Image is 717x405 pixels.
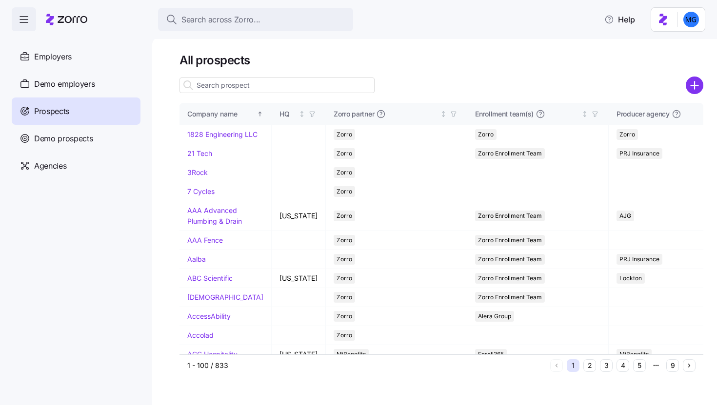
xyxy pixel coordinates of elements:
[34,133,93,145] span: Demo prospects
[187,206,242,225] a: AAA Advanced Plumbing & Drain
[633,359,646,372] button: 5
[12,70,140,97] a: Demo employers
[683,12,699,27] img: 61c362f0e1d336c60eacb74ec9823875
[34,105,69,117] span: Prospects
[337,273,352,284] span: Zorro
[567,359,579,372] button: 1
[337,129,352,140] span: Zorro
[187,350,238,358] a: ACG Hospitality
[583,359,596,372] button: 2
[337,292,352,303] span: Zorro
[12,152,140,179] a: Agencies
[272,269,326,288] td: [US_STATE]
[12,125,140,152] a: Demo prospects
[337,349,366,360] span: MiBenefits
[279,109,297,119] div: HQ
[604,14,635,25] span: Help
[12,43,140,70] a: Employers
[272,103,326,125] th: HQNot sorted
[158,8,353,31] button: Search across Zorro...
[187,331,214,339] a: Accolad
[34,160,66,172] span: Agencies
[478,148,542,159] span: Zorro Enrollment Team
[187,312,231,320] a: AccessAbility
[478,311,511,322] span: Alera Group
[337,311,352,322] span: Zorro
[666,359,679,372] button: 9
[337,186,352,197] span: Zorro
[467,103,609,125] th: Enrollment team(s)Not sorted
[179,103,272,125] th: Company nameSorted ascending
[337,167,352,178] span: Zorro
[337,254,352,265] span: Zorro
[617,359,629,372] button: 4
[478,211,542,221] span: Zorro Enrollment Team
[478,235,542,246] span: Zorro Enrollment Team
[478,273,542,284] span: Zorro Enrollment Team
[475,109,534,119] span: Enrollment team(s)
[683,359,696,372] button: Next page
[581,111,588,117] div: Not sorted
[257,111,263,117] div: Sorted ascending
[600,359,613,372] button: 3
[619,273,642,284] span: Lockton
[478,349,504,360] span: Enroll365
[34,51,72,63] span: Employers
[187,293,263,301] a: [DEMOGRAPHIC_DATA]
[179,53,703,68] h1: All prospects
[187,109,255,119] div: Company name
[179,77,375,93] input: Search prospect
[272,345,326,364] td: [US_STATE]
[187,149,212,157] a: 21 Tech
[187,255,206,263] a: Aalba
[686,77,703,94] svg: add icon
[550,359,563,372] button: Previous page
[187,236,223,244] a: AAA Fence
[619,254,659,265] span: PRJ Insurance
[619,211,631,221] span: AJG
[12,97,140,125] a: Prospects
[272,201,326,231] td: [US_STATE]
[337,235,352,246] span: Zorro
[187,168,208,176] a: 3Rock
[478,292,542,303] span: Zorro Enrollment Team
[478,129,494,140] span: Zorro
[617,109,670,119] span: Producer agency
[34,78,95,90] span: Demo employers
[337,148,352,159] span: Zorro
[337,330,352,341] span: Zorro
[440,111,447,117] div: Not sorted
[597,10,643,29] button: Help
[299,111,305,117] div: Not sorted
[478,254,542,265] span: Zorro Enrollment Team
[619,148,659,159] span: PRJ Insurance
[619,349,649,360] span: MiBenefits
[187,130,258,138] a: 1828 Engineering LLC
[326,103,467,125] th: Zorro partnerNot sorted
[181,14,260,26] span: Search across Zorro...
[187,274,233,282] a: ABC Scientific
[187,187,215,195] a: 7 Cycles
[619,129,635,140] span: Zorro
[337,211,352,221] span: Zorro
[187,361,546,370] div: 1 - 100 / 833
[334,109,374,119] span: Zorro partner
